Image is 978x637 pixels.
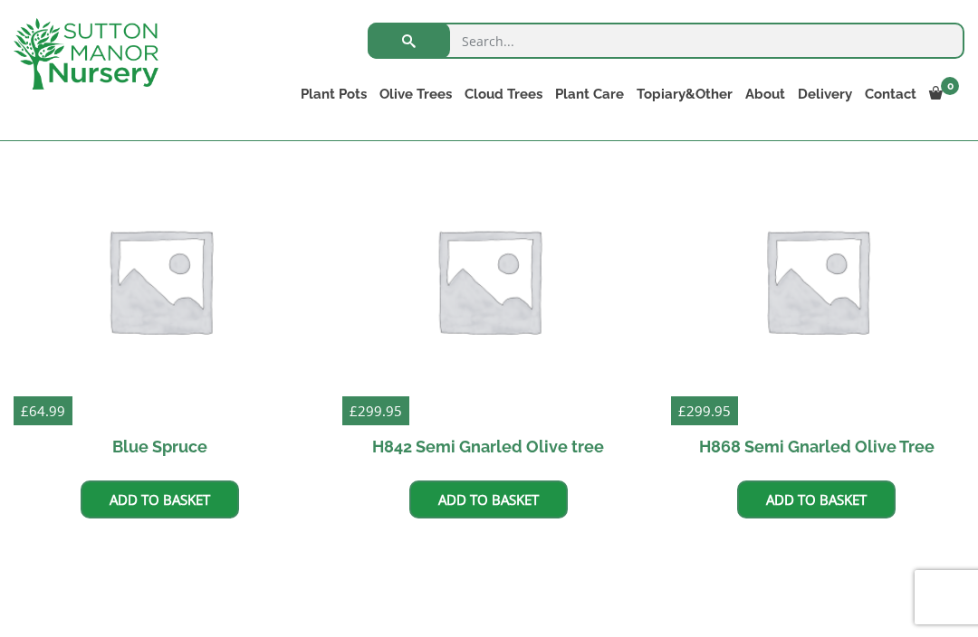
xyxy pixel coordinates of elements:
[14,18,158,90] img: logo
[350,402,358,420] span: £
[21,402,65,420] bdi: 64.99
[671,134,964,467] a: £299.95 H868 Semi Gnarled Olive Tree
[14,134,306,426] img: Placeholder
[458,81,549,107] a: Cloud Trees
[549,81,630,107] a: Plant Care
[373,81,458,107] a: Olive Trees
[858,81,923,107] a: Contact
[342,134,635,467] a: £299.95 H842 Semi Gnarled Olive tree
[737,480,896,518] a: Add to basket: “H868 Semi Gnarled Olive Tree”
[342,426,635,467] h2: H842 Semi Gnarled Olive tree
[342,134,635,426] img: Placeholder
[671,134,964,426] img: Placeholder
[294,81,373,107] a: Plant Pots
[409,480,568,518] a: Add to basket: “H842 Semi Gnarled Olive tree”
[923,81,964,107] a: 0
[14,134,306,467] a: £64.99 Blue Spruce
[678,402,686,420] span: £
[21,402,29,420] span: £
[678,402,731,420] bdi: 299.95
[791,81,858,107] a: Delivery
[350,402,402,420] bdi: 299.95
[630,81,739,107] a: Topiary&Other
[671,426,964,467] h2: H868 Semi Gnarled Olive Tree
[941,77,959,95] span: 0
[81,480,239,518] a: Add to basket: “Blue Spruce”
[739,81,791,107] a: About
[14,426,306,467] h2: Blue Spruce
[368,23,964,59] input: Search...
